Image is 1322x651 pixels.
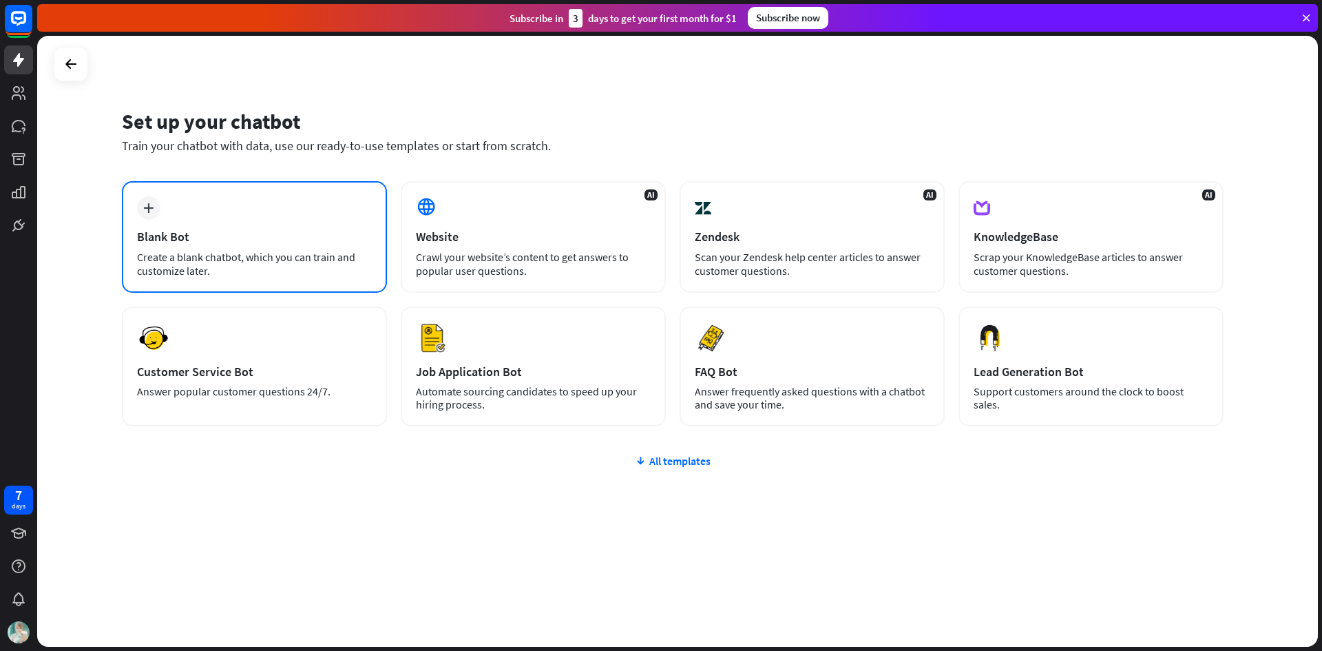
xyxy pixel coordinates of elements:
[122,138,1224,154] div: Train your chatbot with data, use our ready-to-use templates or start from scratch.
[4,486,33,515] a: 7 days
[416,364,651,380] div: Job Application Bot
[974,229,1208,245] div: KnowledgeBase
[695,364,930,380] div: FAQ Bot
[11,6,52,47] button: Open LiveChat chat widget
[137,364,372,380] div: Customer Service Bot
[748,7,828,29] div: Subscribe now
[923,189,936,200] span: AI
[137,229,372,245] div: Blank Bot
[137,250,372,278] div: Create a blank chatbot, which you can train and customize later.
[416,229,651,245] div: Website
[510,9,737,28] div: Subscribe in days to get your first month for $1
[974,364,1208,380] div: Lead Generation Bot
[137,385,372,398] div: Answer popular customer questions 24/7.
[644,189,658,200] span: AI
[416,385,651,411] div: Automate sourcing candidates to speed up your hiring process.
[569,9,583,28] div: 3
[1202,189,1215,200] span: AI
[122,108,1224,134] div: Set up your chatbot
[15,489,22,502] div: 7
[695,229,930,245] div: Zendesk
[122,454,1224,468] div: All templates
[974,385,1208,411] div: Support customers around the clock to boost sales.
[12,502,25,511] div: days
[143,203,154,213] i: plus
[695,385,930,411] div: Answer frequently asked questions with a chatbot and save your time.
[695,250,930,278] div: Scan your Zendesk help center articles to answer customer questions.
[416,250,651,278] div: Crawl your website’s content to get answers to popular user questions.
[974,250,1208,278] div: Scrap your KnowledgeBase articles to answer customer questions.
